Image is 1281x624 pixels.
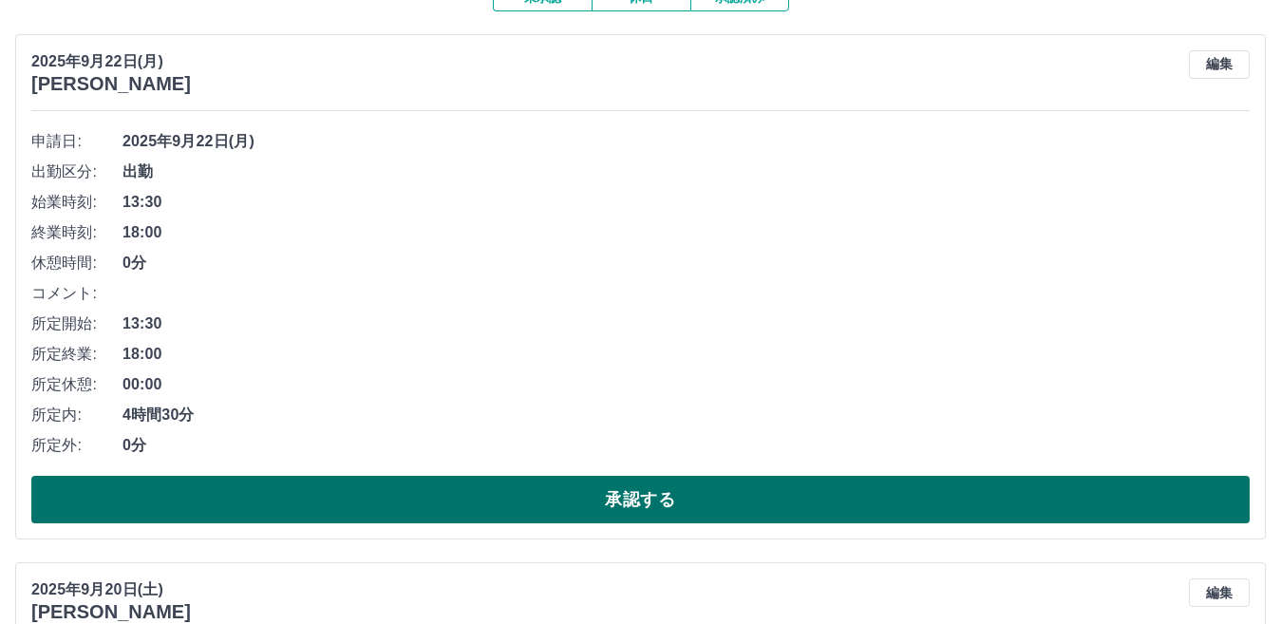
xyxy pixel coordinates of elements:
span: 出勤 [122,161,1250,183]
h3: [PERSON_NAME] [31,601,191,623]
button: 承認する [31,476,1250,523]
h3: [PERSON_NAME] [31,73,191,95]
span: コメント: [31,282,122,305]
span: 申請日: [31,130,122,153]
button: 編集 [1189,578,1250,607]
span: 4時間30分 [122,404,1250,426]
span: 始業時刻: [31,191,122,214]
span: 2025年9月22日(月) [122,130,1250,153]
span: 13:30 [122,191,1250,214]
span: 18:00 [122,343,1250,366]
span: 0分 [122,434,1250,457]
span: 0分 [122,252,1250,274]
span: 00:00 [122,373,1250,396]
span: 出勤区分: [31,161,122,183]
span: 所定内: [31,404,122,426]
p: 2025年9月22日(月) [31,50,191,73]
span: 18:00 [122,221,1250,244]
p: 2025年9月20日(土) [31,578,191,601]
button: 編集 [1189,50,1250,79]
span: 終業時刻: [31,221,122,244]
span: 所定休憩: [31,373,122,396]
span: 休憩時間: [31,252,122,274]
span: 所定外: [31,434,122,457]
span: 所定終業: [31,343,122,366]
span: 13:30 [122,312,1250,335]
span: 所定開始: [31,312,122,335]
